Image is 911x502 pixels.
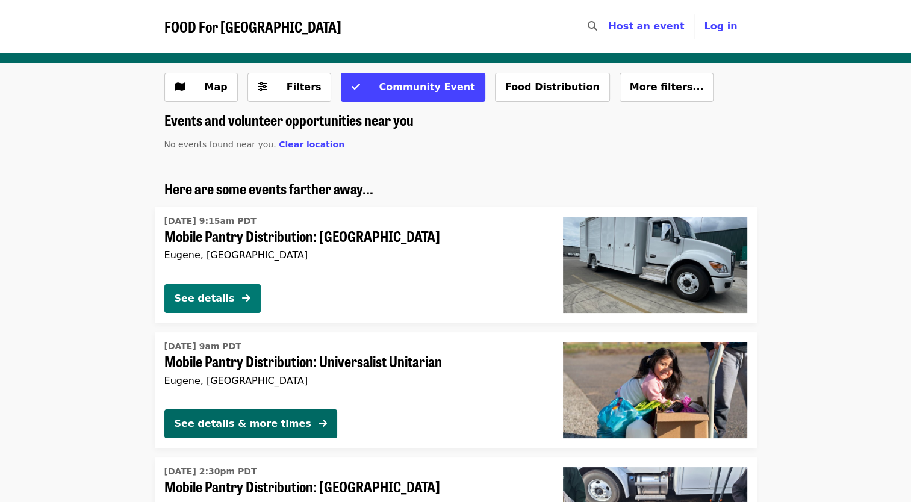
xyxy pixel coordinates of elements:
[164,215,257,228] time: [DATE] 9:15am PDT
[164,353,544,370] span: Mobile Pantry Distribution: Universalist Unitarian
[620,73,714,102] button: More filters...
[588,20,597,32] i: search icon
[351,81,359,93] i: check icon
[164,18,341,36] a: FOOD For [GEOGRAPHIC_DATA]
[563,342,747,438] img: Mobile Pantry Distribution: Universalist Unitarian organized by FOOD For Lane County
[164,340,241,353] time: [DATE] 9am PDT
[341,73,485,102] button: Community Event
[164,178,373,199] span: Here are some events farther away...
[175,417,311,431] div: See details & more times
[164,16,341,37] span: FOOD For [GEOGRAPHIC_DATA]
[155,207,757,323] a: See details for "Mobile Pantry Distribution: Bethel School District"
[279,138,344,151] button: Clear location
[155,332,757,448] a: See details for "Mobile Pantry Distribution: Universalist Unitarian"
[164,478,544,495] span: Mobile Pantry Distribution: [GEOGRAPHIC_DATA]
[319,418,327,429] i: arrow-right icon
[287,81,322,93] span: Filters
[563,217,747,313] img: Mobile Pantry Distribution: Bethel School District organized by FOOD For Lane County
[164,228,544,245] span: Mobile Pantry Distribution: [GEOGRAPHIC_DATA]
[258,81,267,93] i: sliders-h icon
[495,73,610,102] button: Food Distribution
[164,284,261,313] button: See details
[605,12,614,41] input: Search
[279,140,344,149] span: Clear location
[164,375,544,386] div: Eugene, [GEOGRAPHIC_DATA]
[694,14,747,39] button: Log in
[175,81,185,93] i: map icon
[379,81,474,93] span: Community Event
[242,293,250,304] i: arrow-right icon
[164,109,414,130] span: Events and volunteer opportunities near you
[608,20,684,32] a: Host an event
[630,81,704,93] span: More filters...
[247,73,332,102] button: Filters (0 selected)
[164,249,544,261] div: Eugene, [GEOGRAPHIC_DATA]
[164,409,337,438] button: See details & more times
[164,73,238,102] button: Show map view
[205,81,228,93] span: Map
[164,140,276,149] span: No events found near you.
[164,465,257,478] time: [DATE] 2:30pm PDT
[704,20,737,32] span: Log in
[175,291,235,306] div: See details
